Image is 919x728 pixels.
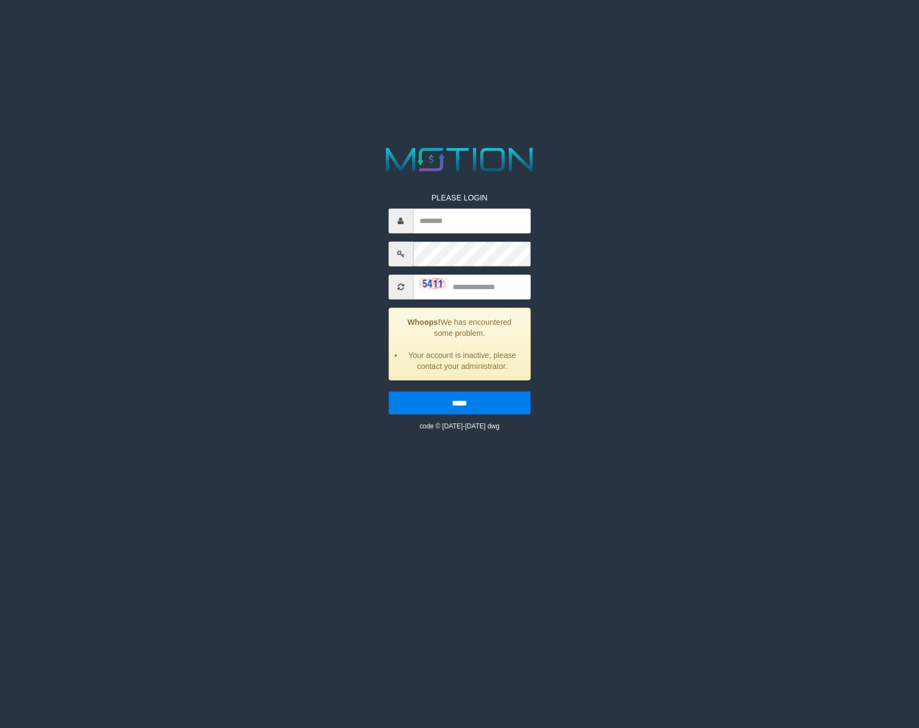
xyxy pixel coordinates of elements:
img: captcha [418,278,446,289]
strong: Whoops! [407,317,441,326]
img: MOTION_logo.png [379,144,540,176]
div: We has encountered some problem. [388,307,530,380]
li: Your account is inactive, please contact your administrator. [403,349,521,371]
p: PLEASE LOGIN [388,192,530,203]
small: code © [DATE]-[DATE] dwg [420,422,499,430]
